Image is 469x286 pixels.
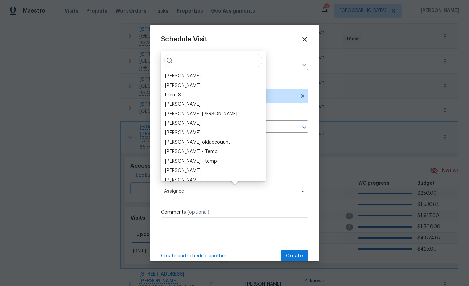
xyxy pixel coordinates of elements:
[165,148,218,155] div: [PERSON_NAME] - Temp
[165,101,201,108] div: [PERSON_NAME]
[301,35,308,43] span: Close
[165,158,217,165] div: [PERSON_NAME] - temp
[165,92,181,98] div: Prem S
[187,210,209,215] span: (optional)
[165,82,201,89] div: [PERSON_NAME]
[161,253,226,259] span: Create and schedule another
[165,129,201,136] div: [PERSON_NAME]
[161,209,308,216] label: Comments
[161,36,207,43] span: Schedule Visit
[165,111,237,117] div: [PERSON_NAME] [PERSON_NAME]
[286,252,303,260] span: Create
[281,250,308,262] button: Create
[165,167,201,174] div: [PERSON_NAME]
[165,139,230,146] div: [PERSON_NAME] oldaccouunt
[165,73,201,79] div: [PERSON_NAME]
[165,177,201,184] div: [PERSON_NAME]
[165,120,201,127] div: [PERSON_NAME]
[299,123,309,132] button: Open
[164,189,296,194] span: Assignee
